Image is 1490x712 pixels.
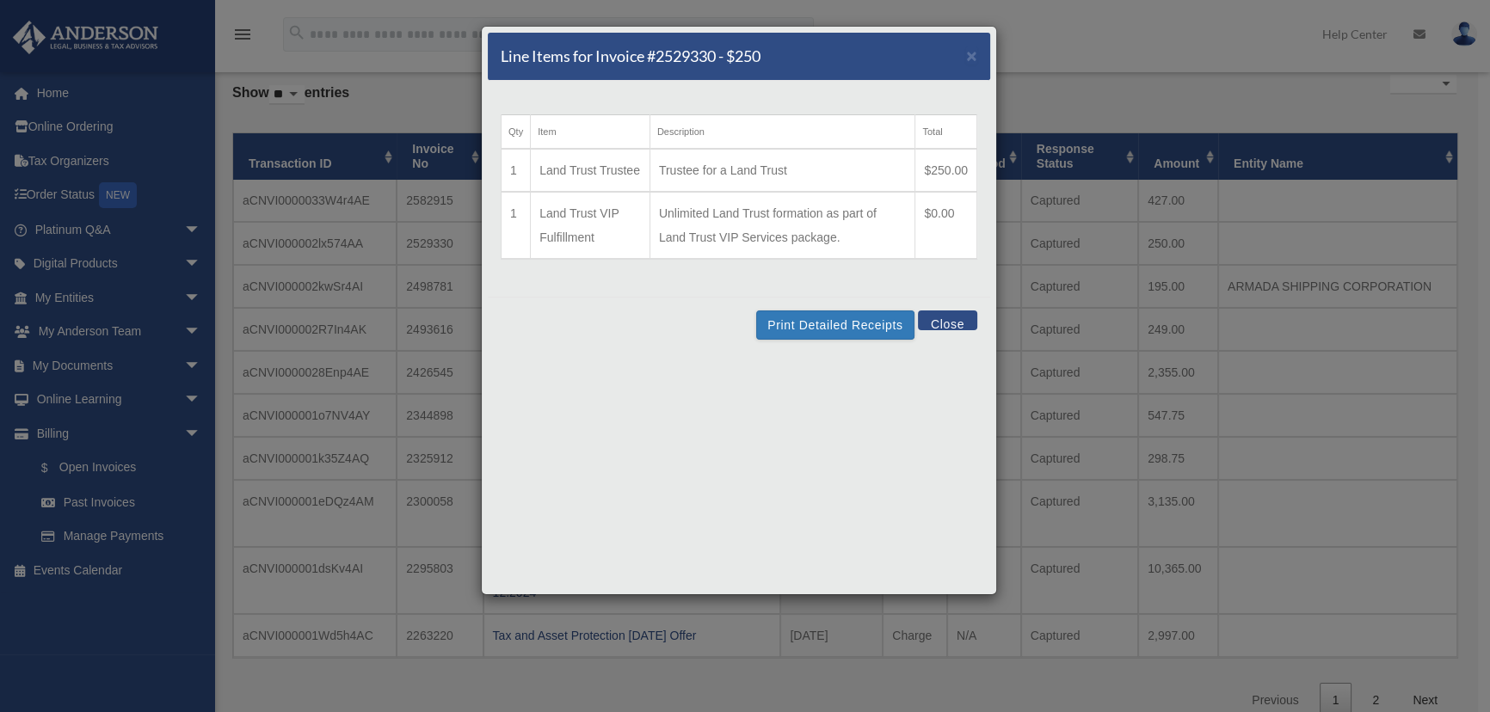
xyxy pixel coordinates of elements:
td: 1 [502,149,531,192]
td: Unlimited Land Trust formation as part of Land Trust VIP Services package. [650,192,915,259]
td: 1 [502,192,531,259]
td: $0.00 [915,192,977,259]
h5: Line Items for Invoice #2529330 - $250 [501,46,760,67]
td: Trustee for a Land Trust [650,149,915,192]
button: Print Detailed Receipts [756,310,914,340]
th: Description [650,115,915,150]
th: Item [531,115,650,150]
button: Close [918,310,977,330]
button: Close [966,46,977,64]
th: Qty [502,115,531,150]
th: Total [915,115,977,150]
span: × [966,46,977,65]
td: $250.00 [915,149,977,192]
td: Land Trust VIP Fulfillment [531,192,650,259]
td: Land Trust Trustee [531,149,650,192]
